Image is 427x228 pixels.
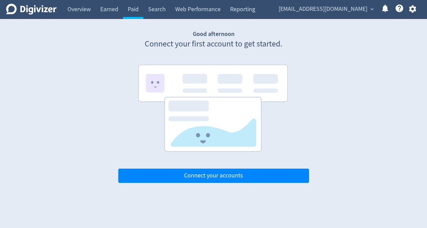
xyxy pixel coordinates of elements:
[279,4,367,15] span: [EMAIL_ADDRESS][DOMAIN_NAME]
[276,4,375,15] button: [EMAIL_ADDRESS][DOMAIN_NAME]
[118,169,309,183] button: Connect your accounts
[118,38,309,50] p: Connect your first account to get started.
[369,6,375,12] span: expand_more
[118,30,309,38] h1: Good afternoon
[184,173,243,179] span: Connect your accounts
[118,172,309,179] a: Connect your accounts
